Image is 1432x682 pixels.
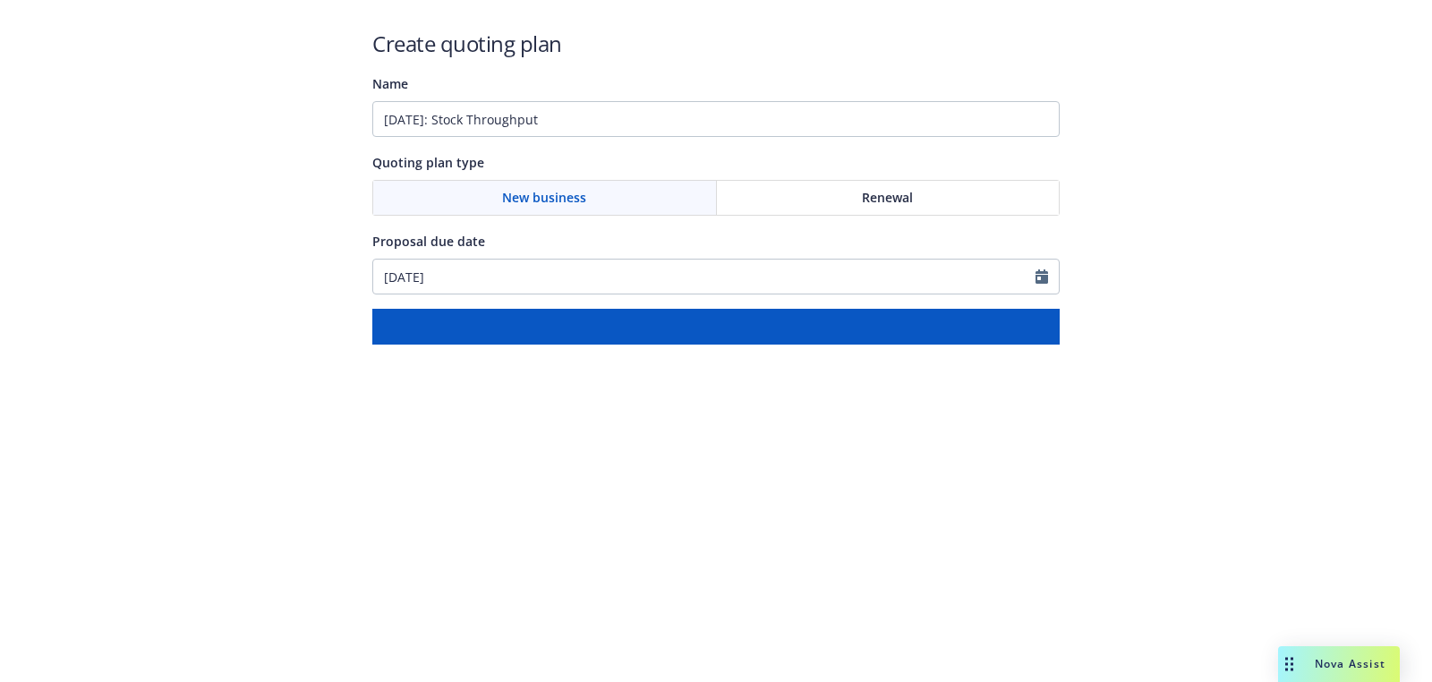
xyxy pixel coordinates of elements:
[372,154,484,171] span: Quoting plan type
[655,318,778,335] span: Create quoting plan
[1278,646,1400,682] button: Nova Assist
[502,188,586,207] span: New business
[373,260,1036,294] input: MM/DD/YYYY
[1036,269,1048,284] svg: Calendar
[1278,646,1300,682] div: Drag to move
[372,233,485,250] span: Proposal due date
[372,29,1060,58] h1: Create quoting plan
[372,101,1060,137] input: Quoting plan name
[862,188,913,207] span: Renewal
[1315,656,1385,671] span: Nova Assist
[372,309,1060,345] button: Create quoting plan
[372,75,408,92] span: Name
